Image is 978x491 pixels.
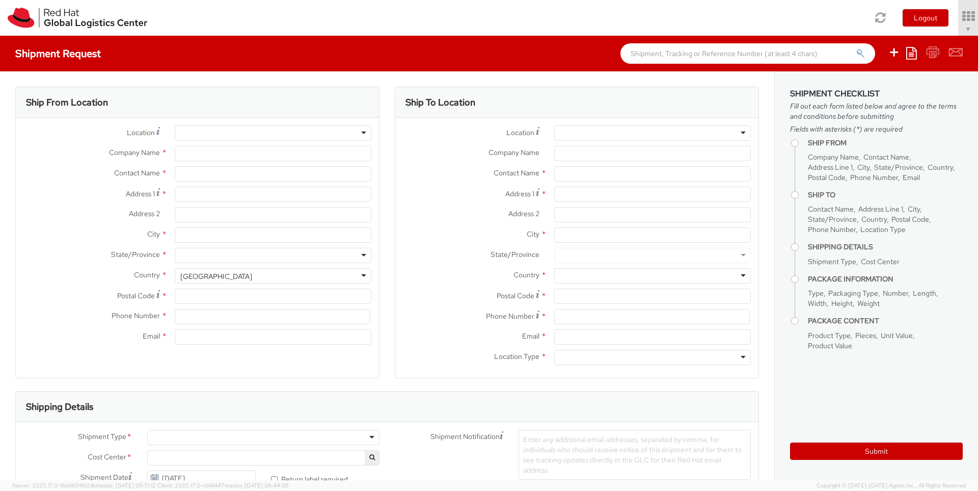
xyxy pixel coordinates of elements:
span: State/Province [491,250,539,259]
span: State/Province [874,163,923,172]
span: Shipment Type [78,431,126,443]
span: City [527,229,539,239]
h4: Ship From [808,139,963,147]
span: Company Name [808,152,859,162]
span: Product Value [808,341,852,350]
span: Fill out each form listed below and agree to the terms and conditions before submitting [790,101,963,121]
span: Email [143,331,160,341]
button: Logout [903,9,948,27]
span: Product Type [808,331,851,340]
span: Shipment Type [808,257,856,266]
span: Address 2 [508,209,539,218]
span: master, [DATE] 08:44:05 [225,482,289,489]
span: ▼ [965,25,971,33]
span: Location Type [494,352,539,361]
span: Location [506,128,534,137]
span: Contact Name [863,152,909,162]
span: City [857,163,870,172]
span: Server: 2025.17.0-16a969492de [12,482,156,489]
span: Email [522,331,539,341]
span: Postal Code [497,291,534,300]
span: Address Line 1 [858,204,903,214]
span: Packaging Type [828,289,878,298]
span: State/Province [111,250,160,259]
span: Phone Number [808,225,856,234]
span: Shipment Date [80,472,128,483]
span: Phone Number [486,312,534,321]
span: City [147,229,160,239]
span: Postal Code [891,215,929,224]
input: Return label required [271,476,278,483]
span: Shipment Notification [430,431,500,442]
span: Country [513,270,539,279]
span: Address 1 [126,189,155,198]
h4: Shipping Details [808,243,963,251]
h4: Ship To [808,191,963,199]
span: Address 2 [129,209,160,218]
span: Email [903,173,920,182]
span: Weight [857,299,880,308]
span: Cost Center [861,257,900,266]
span: master, [DATE] 09:51:12 [96,482,156,489]
span: Height [831,299,853,308]
h4: Shipment Request [15,48,101,59]
span: Type [808,289,824,298]
h4: Package Content [808,317,963,325]
span: Address 1 [505,189,534,198]
span: Unit Value [881,331,913,340]
span: Postal Code [117,291,155,300]
span: Width [808,299,827,308]
span: Company Name [109,148,160,157]
span: Postal Code [808,173,846,182]
span: Address Line 1 [808,163,853,172]
span: Location [127,128,155,137]
span: Cost Center [88,452,126,463]
span: Company Name [488,148,539,157]
span: City [908,204,920,214]
img: rh-logistics-00dfa346123c4ec078e1.svg [8,8,147,28]
h3: Ship To Location [405,97,475,108]
span: Country [861,215,887,224]
span: Location Type [860,225,906,234]
span: Contact Name [808,204,854,214]
div: [GEOGRAPHIC_DATA] [180,271,252,281]
span: Phone Number [850,173,898,182]
span: Country [134,270,160,279]
span: Copyright © [DATE]-[DATE] Agistix Inc., All Rights Reserved [817,482,966,490]
h3: Ship From Location [26,97,108,108]
span: Phone Number [112,311,160,320]
h3: Shipment Checklist [790,89,963,98]
span: Fields with asterisks (*) are required [790,124,963,134]
span: Country [928,163,953,172]
span: State/Province [808,215,857,224]
span: Enter any additional email addresses, separated by comma, for individuals who should receive noti... [523,435,742,475]
button: Submit [790,443,963,460]
span: Contact Name [494,168,539,177]
span: Contact Name [114,168,160,177]
label: Return label required [271,473,349,484]
span: Length [913,289,936,298]
span: Number [883,289,908,298]
h4: Package Information [808,275,963,283]
input: Shipment, Tracking or Reference Number (at least 4 chars) [620,43,875,64]
h3: Shipping Details [26,402,93,412]
span: Pieces [855,331,876,340]
span: Client: 2025.17.0-cb14447 [157,482,289,489]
